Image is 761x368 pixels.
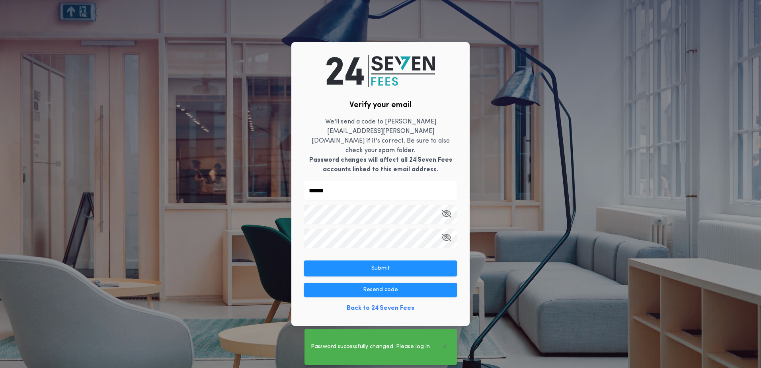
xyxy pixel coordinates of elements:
[349,100,412,111] h2: Verify your email
[304,260,457,276] button: Submit
[309,157,452,173] b: Password changes will affect all 24|Seven Fees accounts linked to this email address.
[326,55,435,87] img: logo
[311,343,431,351] span: Password successfully changed. Please log in.
[304,283,457,297] button: Resend code
[347,303,414,313] a: Back to 24|Seven Fees
[304,117,457,174] p: We'll send a code to [PERSON_NAME][EMAIL_ADDRESS][PERSON_NAME][DOMAIN_NAME] if it's correct. Be s...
